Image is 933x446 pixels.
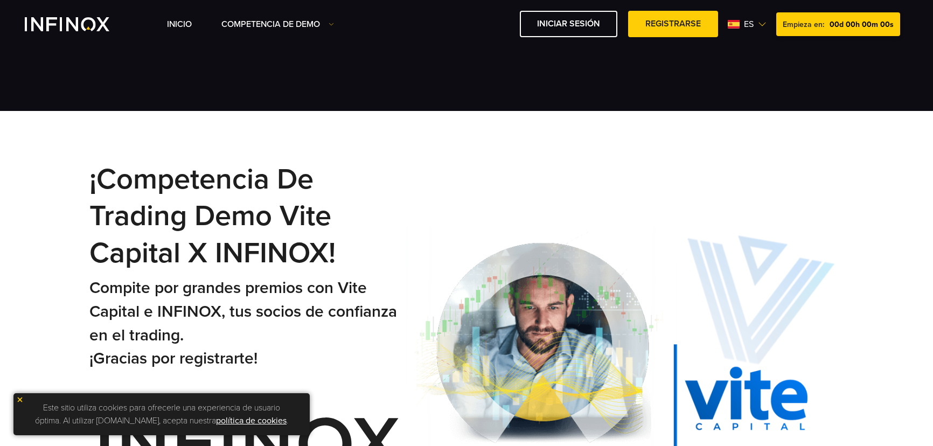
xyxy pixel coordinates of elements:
[520,11,617,37] a: Iniciar sesión
[329,22,334,27] img: Dropdown
[16,396,24,403] img: yellow close icon
[19,399,304,430] p: Este sitio utiliza cookies para ofrecerle una experiencia de usuario óptima. Al utilizar [DOMAIN_...
[783,20,824,29] span: Empieza en:
[740,18,758,31] span: es
[216,415,287,426] a: política de cookies
[25,17,135,31] a: INFINOX Vite
[89,278,397,369] small: Compite por grandes premios con Vite Capital e INFINOX, tus socios de confianza en el trading. ¡G...
[89,162,336,270] small: ¡Competencia de Trading Demo Vite Capital x INFINOX!
[830,20,894,29] span: 00d 00h 00m 00s
[167,18,192,31] a: INICIO
[628,11,718,37] a: Registrarse
[221,18,334,31] a: Competencia de Demo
